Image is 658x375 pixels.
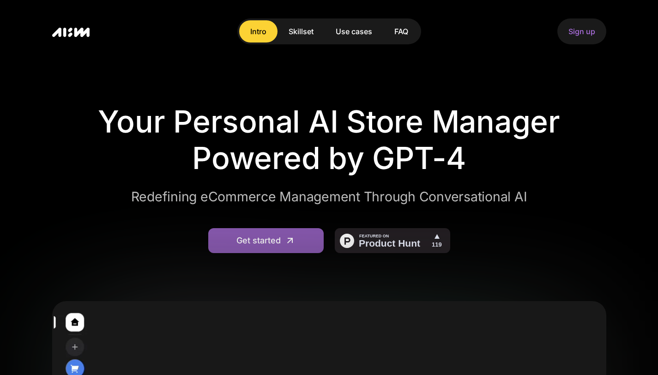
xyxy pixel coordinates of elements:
p: Redefining eCommerce Management Through Conversational AI [85,187,574,206]
a: Use cases [325,20,383,42]
div: FAQ [394,26,408,37]
a: Get started [208,228,324,253]
div: Get started [236,235,281,247]
div: Skillset [289,26,314,37]
a: FAQ [383,20,419,42]
h1: Your Personal AI Store Manager Powered by GPT-4 [85,103,574,176]
a: Sign up [557,18,606,44]
div: Intro [250,26,266,37]
a: Skillset [278,20,325,42]
img: AI Store Manager - Your personal AI store manager powered by GPT-4 | Product Hunt [335,228,450,253]
div: Sign up [568,26,595,37]
a: Intro [239,20,278,42]
div: Use cases [336,26,372,37]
